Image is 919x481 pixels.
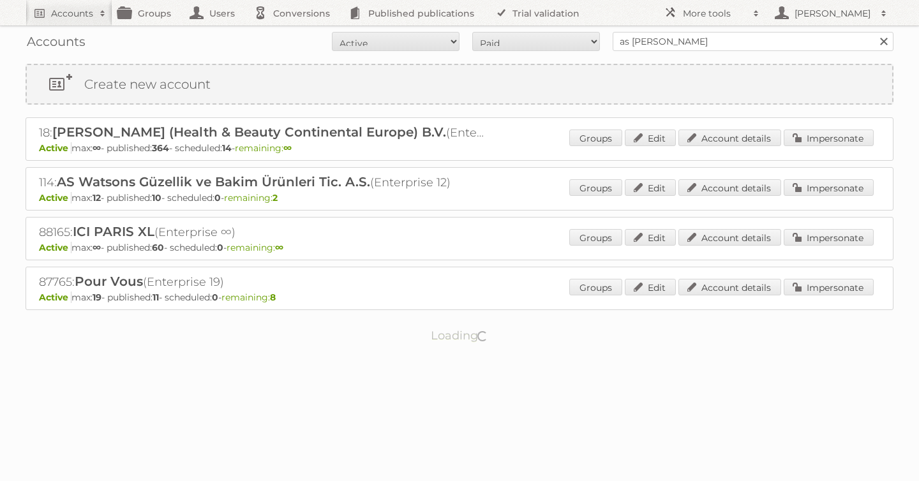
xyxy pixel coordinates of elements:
[152,192,161,204] strong: 10
[39,292,880,303] p: max: - published: - scheduled: -
[569,279,622,295] a: Groups
[73,224,154,239] span: ICI PARIS XL
[214,192,221,204] strong: 0
[227,242,283,253] span: remaining:
[784,229,874,246] a: Impersonate
[52,124,446,140] span: [PERSON_NAME] (Health & Beauty Continental Europe) B.V.
[678,179,781,196] a: Account details
[153,292,159,303] strong: 11
[39,142,880,154] p: max: - published: - scheduled: -
[569,229,622,246] a: Groups
[217,242,223,253] strong: 0
[678,279,781,295] a: Account details
[275,242,283,253] strong: ∞
[683,7,747,20] h2: More tools
[57,174,370,189] span: AS Watsons Güzellik ve Bakim Ürünleri Tic. A.S.
[273,192,278,204] strong: 2
[678,129,781,146] a: Account details
[39,292,71,303] span: Active
[75,274,143,289] span: Pour Vous
[93,292,101,303] strong: 19
[625,179,676,196] a: Edit
[39,142,71,154] span: Active
[221,292,276,303] span: remaining:
[224,192,278,204] span: remaining:
[270,292,276,303] strong: 8
[39,124,486,141] h2: 18: (Enterprise ∞)
[283,142,292,154] strong: ∞
[39,174,486,191] h2: 114: (Enterprise 12)
[235,142,292,154] span: remaining:
[784,279,874,295] a: Impersonate
[222,142,232,154] strong: 14
[569,179,622,196] a: Groups
[791,7,874,20] h2: [PERSON_NAME]
[678,229,781,246] a: Account details
[625,279,676,295] a: Edit
[784,129,874,146] a: Impersonate
[93,242,101,253] strong: ∞
[784,179,874,196] a: Impersonate
[39,274,486,290] h2: 87765: (Enterprise 19)
[391,323,529,348] p: Loading
[39,242,880,253] p: max: - published: - scheduled: -
[625,129,676,146] a: Edit
[39,192,880,204] p: max: - published: - scheduled: -
[51,7,93,20] h2: Accounts
[569,129,622,146] a: Groups
[152,142,169,154] strong: 364
[93,142,101,154] strong: ∞
[625,229,676,246] a: Edit
[39,224,486,241] h2: 88165: (Enterprise ∞)
[93,192,101,204] strong: 12
[39,242,71,253] span: Active
[39,192,71,204] span: Active
[27,65,892,103] a: Create new account
[212,292,218,303] strong: 0
[152,242,164,253] strong: 60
